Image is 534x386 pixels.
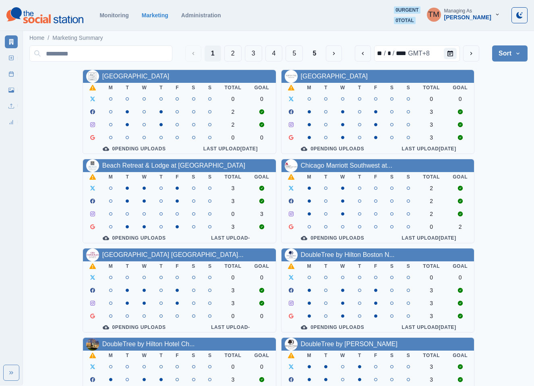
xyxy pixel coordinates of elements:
[423,96,440,102] div: 0
[142,12,168,18] a: Marketing
[102,341,195,347] a: DoubleTree by Hilton Hotel Ch...
[225,300,242,306] div: 3
[444,48,457,59] button: Calendar
[423,363,440,370] div: 3
[301,251,395,258] a: DoubleTree by Hilton Boston N...
[5,100,18,113] a: Uploads
[384,83,400,92] th: S
[285,159,298,172] img: 112948409016
[169,351,185,360] th: F
[368,261,384,271] th: F
[463,45,479,62] button: next
[153,83,169,92] th: T
[416,351,446,360] th: Total
[102,251,244,258] a: [GEOGRAPHIC_DATA] [GEOGRAPHIC_DATA]...
[254,274,269,281] div: 0
[453,224,468,230] div: 2
[218,83,248,92] th: Total
[423,185,440,191] div: 2
[285,70,298,83] img: 321580747714580
[185,351,202,360] th: S
[135,83,153,92] th: W
[89,235,179,241] div: 0 Pending Uploads
[89,324,179,331] div: 0 Pending Uploads
[102,172,120,182] th: M
[225,313,242,319] div: 0
[285,248,298,261] img: 495180477166361
[511,7,528,23] button: Toggle Mode
[225,363,242,370] div: 0
[185,83,202,92] th: S
[218,172,248,182] th: Total
[368,351,384,360] th: F
[376,49,431,58] div: Date
[420,6,507,23] button: Managing As[PERSON_NAME]
[185,45,201,62] button: Previous
[288,324,378,331] div: 0 Pending Uploads
[286,45,303,62] button: Page 5
[153,172,169,182] th: T
[352,351,368,360] th: T
[5,51,18,64] a: New Post
[248,83,275,92] th: Goal
[394,17,416,24] span: 0 total
[318,172,334,182] th: T
[86,159,99,172] img: 113776218655807
[192,324,269,331] div: Last Upload -
[135,261,153,271] th: W
[192,235,269,241] div: Last Upload -
[334,351,352,360] th: W
[423,224,440,230] div: 0
[225,211,242,217] div: 0
[135,172,153,182] th: W
[390,235,468,241] div: Last Upload [DATE]
[400,83,417,92] th: S
[423,300,440,306] div: 3
[52,34,103,42] a: Marketing Summary
[423,121,440,128] div: 3
[444,14,491,21] div: [PERSON_NAME]
[383,49,386,58] div: /
[326,45,342,62] button: Next Media
[254,313,269,319] div: 0
[288,146,378,152] div: 0 Pending Uploads
[202,83,218,92] th: S
[169,261,185,271] th: F
[99,12,128,18] a: Monitoring
[48,34,49,42] span: /
[387,49,392,58] div: day
[181,12,221,18] a: Administration
[288,235,378,241] div: 0 Pending Uploads
[254,134,269,141] div: 0
[400,261,417,271] th: S
[205,45,221,62] button: Page 1
[218,261,248,271] th: Total
[390,324,468,331] div: Last Upload [DATE]
[446,83,474,92] th: Goal
[301,351,318,360] th: M
[301,172,318,182] th: M
[225,134,242,141] div: 0
[119,261,135,271] th: T
[446,261,474,271] th: Goal
[6,7,83,23] img: logoTextSVG.62801f218bc96a9b266caa72a09eb111.svg
[453,274,468,281] div: 0
[368,172,384,182] th: F
[86,70,99,83] img: 1099810753417731
[265,45,283,62] button: Page 4
[225,224,242,230] div: 3
[423,313,440,319] div: 3
[202,351,218,360] th: S
[390,146,468,152] div: Last Upload [DATE]
[444,8,472,14] div: Managing As
[29,34,44,42] a: Home
[423,109,440,115] div: 3
[119,172,135,182] th: T
[384,261,400,271] th: S
[395,49,407,58] div: year
[423,274,440,281] div: 0
[301,83,318,92] th: M
[86,248,99,261] img: 192873340585653
[224,45,242,62] button: Page 2
[318,351,334,360] th: T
